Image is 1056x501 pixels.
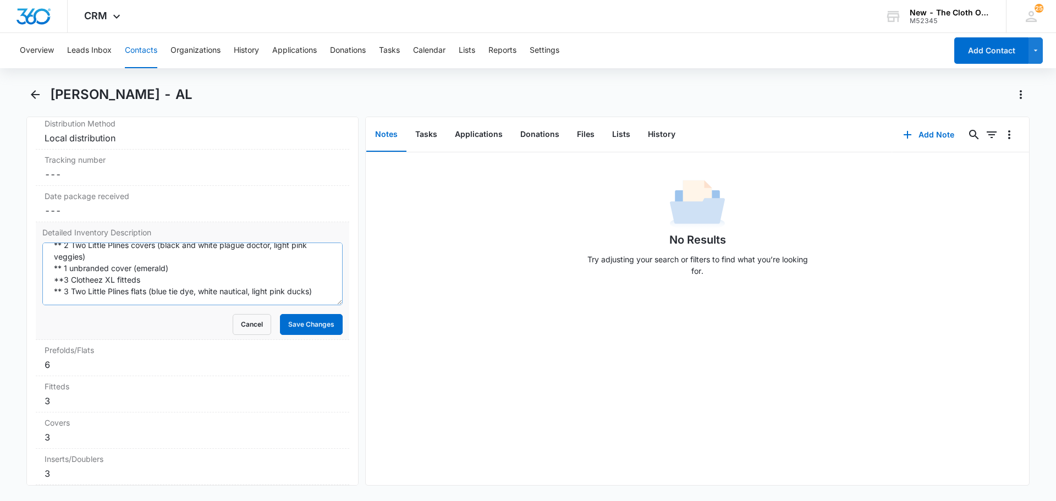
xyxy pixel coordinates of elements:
span: 25 [1035,4,1043,13]
h1: No Results [669,232,726,248]
button: Search... [965,126,983,144]
button: Leads Inbox [67,33,112,68]
label: Prefolds/Flats [45,344,340,356]
div: Covers3 [36,412,349,449]
button: History [639,118,684,152]
button: Files [568,118,603,152]
button: Back [26,86,43,103]
button: Notes [366,118,406,152]
div: notifications count [1035,4,1043,13]
button: Cancel [233,314,271,335]
div: Prefolds/Flats6 [36,340,349,376]
div: Tracking number--- [36,150,349,186]
label: Inserts/Doublers [45,453,340,465]
div: 6 [45,358,340,371]
div: Date package received--- [36,186,349,222]
button: History [234,33,259,68]
label: Fitteds [45,381,340,392]
button: Add Contact [954,37,1028,64]
h1: [PERSON_NAME] - AL [50,86,193,103]
button: Tasks [406,118,446,152]
button: Donations [512,118,568,152]
button: Reports [488,33,516,68]
label: Tracking number [45,154,340,166]
div: Local distribution [45,131,340,145]
button: Applications [272,33,317,68]
img: No Data [670,177,725,232]
button: Overflow Menu [1000,126,1018,144]
label: Covers [45,417,340,428]
div: 3 [45,431,340,444]
dd: --- [45,204,340,217]
button: Contacts [125,33,157,68]
label: Detailed Inventory Description [42,227,343,238]
dd: --- [45,168,340,181]
button: Organizations [170,33,221,68]
button: Lists [459,33,475,68]
button: Donations [330,33,366,68]
div: account id [910,17,990,25]
div: account name [910,8,990,17]
div: Fitteds3 [36,376,349,412]
button: Settings [530,33,559,68]
span: CRM [84,10,107,21]
button: Applications [446,118,512,152]
label: Date package received [45,190,340,202]
p: Try adjusting your search or filters to find what you’re looking for. [582,254,813,277]
button: Lists [603,118,639,152]
textarea: ** 1 Alvababy blue shark pocket ** 2 Two Little Plines covers (black and white plague doctor, lig... [42,243,343,305]
button: Add Note [892,122,965,148]
button: Tasks [379,33,400,68]
button: Filters [983,126,1000,144]
button: Actions [1012,86,1030,103]
button: Calendar [413,33,446,68]
button: Overview [20,33,54,68]
div: Inserts/Doublers3 [36,449,349,485]
div: 3 [45,394,340,408]
div: 3 [45,467,340,480]
label: Distribution Method [45,118,340,129]
button: Save Changes [280,314,343,335]
div: Distribution MethodLocal distribution [36,113,349,150]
